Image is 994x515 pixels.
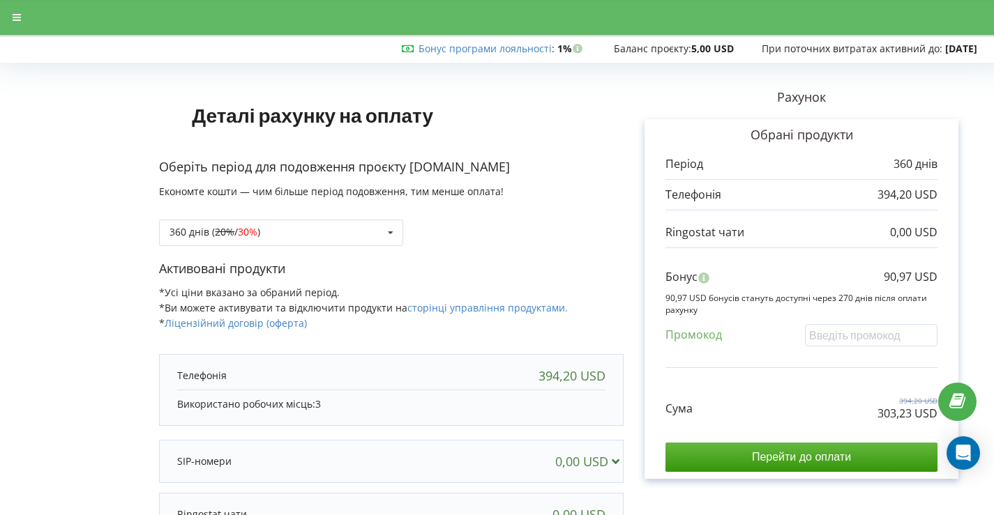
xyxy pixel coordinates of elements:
span: Баланс проєкту: [614,42,691,55]
strong: [DATE] [945,42,977,55]
p: SIP-номери [177,454,232,468]
p: Обрані продукти [665,126,937,144]
span: 3 [315,397,321,410]
p: 303,23 USD [878,406,937,422]
p: 394,20 USD [878,187,937,203]
input: Введіть промокод [805,324,937,346]
p: Оберіть період для подовження проєкту [DOMAIN_NAME] [159,158,624,176]
div: 0,00 USD [555,454,626,468]
p: Ringostat чати [665,224,744,240]
span: *Усі ціни вказано за обраний період. [159,286,340,299]
p: Використано робочих місць: [177,397,605,411]
p: Телефонія [665,187,721,203]
span: : [419,42,555,55]
s: 20% [215,225,234,238]
p: Промокод [665,327,722,343]
div: 360 днів ( / ) [170,227,260,237]
strong: 5,00 USD [691,42,734,55]
p: Активовані продукти [159,260,624,278]
p: Сума [665,401,693,417]
span: Економте кошти — чим більше період подовження, тим менше оплата! [159,185,504,198]
p: Телефонія [177,369,227,383]
a: сторінці управління продуктами. [407,301,568,314]
a: Ліцензійний договір (оферта) [165,316,307,330]
span: При поточних витратах активний до: [762,42,942,55]
strong: 1% [557,42,586,55]
p: 90,97 USD бонусів стануть доступні через 270 днів після оплати рахунку [665,292,937,316]
p: Бонус [665,269,698,285]
div: 394,20 USD [539,369,605,383]
p: 360 днів [894,156,937,172]
p: 0,00 USD [890,224,937,240]
div: Open Intercom Messenger [947,436,980,470]
p: Період [665,156,703,172]
p: 90,97 USD [884,269,937,285]
h1: Деталі рахунку на оплату [159,82,465,148]
input: Перейти до оплати [665,443,937,472]
p: Рахунок [624,89,979,107]
a: Бонус програми лояльності [419,42,552,55]
span: 30% [238,225,257,238]
span: *Ви можете активувати та відключити продукти на [159,301,568,314]
p: 394,20 USD [878,396,937,406]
